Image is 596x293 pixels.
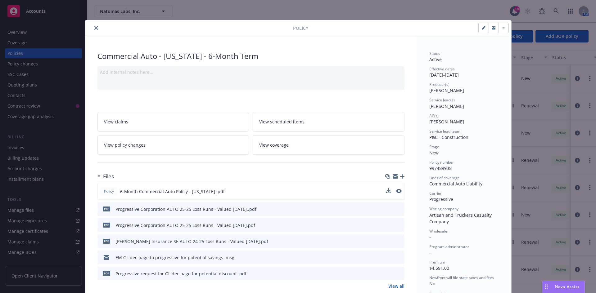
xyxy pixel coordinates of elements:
[396,270,402,277] button: preview file
[115,270,246,277] div: Progressive request for GL dec page for potential discount .pdf
[429,160,454,165] span: Policy number
[429,150,439,156] span: New
[429,113,439,118] span: AC(s)
[115,206,256,212] div: Progressive Corporation AUTO 25-25 Loss Runs - Valued [DATE]..pdf
[259,118,305,125] span: View scheduled items
[429,51,440,56] span: Status
[253,135,404,155] a: View coverage
[429,129,460,134] span: Service lead team
[396,188,402,195] button: preview file
[429,103,464,109] span: [PERSON_NAME]
[293,25,308,31] span: Policy
[396,222,402,229] button: preview file
[429,66,499,78] div: [DATE] - [DATE]
[97,112,249,131] a: View claims
[429,206,458,211] span: Writing company
[100,69,402,75] div: Add internal notes here...
[97,135,249,155] a: View policy changes
[429,97,455,103] span: Service lead(s)
[386,270,391,277] button: download file
[386,206,391,212] button: download file
[429,181,482,187] span: Commercial Auto Liability
[396,238,402,245] button: preview file
[429,56,442,62] span: Active
[386,188,391,195] button: download file
[115,238,268,245] div: [PERSON_NAME] Insurance SE AUTO 24-25 Loss Runs - Valued [DATE].pdf
[429,66,455,72] span: Effective dates
[429,212,493,224] span: Artisan and Truckers Casualty Company
[120,188,225,195] span: 6-Month Commercial Auto Policy - [US_STATE] .pdf
[259,142,289,148] span: View coverage
[429,144,439,149] span: Stage
[115,222,255,229] div: Progressive Corporation AUTO 25-25 Loss Runs - Valued [DATE].pdf
[429,275,494,280] span: Newfront will file state taxes and fees
[429,281,435,286] span: No
[386,222,391,229] button: download file
[429,244,469,249] span: Program administrator
[429,119,464,125] span: [PERSON_NAME]
[103,172,114,180] h3: Files
[386,254,391,261] button: download file
[103,239,110,243] span: pdf
[103,223,110,227] span: pdf
[555,284,580,289] span: Nova Assist
[388,283,404,289] a: View all
[396,189,402,193] button: preview file
[104,118,128,125] span: View claims
[429,165,452,171] span: 997489938
[115,254,234,261] div: EM GL dec page to progressive for potential savings .msg
[429,260,445,265] span: Premium
[386,238,391,245] button: download file
[542,281,550,293] div: Drag to move
[253,112,404,131] a: View scheduled items
[97,172,114,180] div: Files
[386,188,391,193] button: download file
[429,229,449,234] span: Wholesaler
[429,191,442,196] span: Carrier
[103,189,115,194] span: Policy
[429,265,449,271] span: $4,591.00
[429,175,460,180] span: Lines of coverage
[429,196,453,202] span: Progressive
[396,254,402,261] button: preview file
[429,134,468,140] span: P&C - Construction
[396,206,402,212] button: preview file
[429,250,431,255] span: -
[103,206,110,211] span: pdf
[97,51,404,61] div: Commercial Auto - [US_STATE] - 6-Month Term
[429,234,431,240] span: -
[542,281,585,293] button: Nova Assist
[104,142,146,148] span: View policy changes
[103,271,110,276] span: pdf
[429,82,449,87] span: Producer(s)
[93,24,100,32] button: close
[429,87,464,93] span: [PERSON_NAME]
